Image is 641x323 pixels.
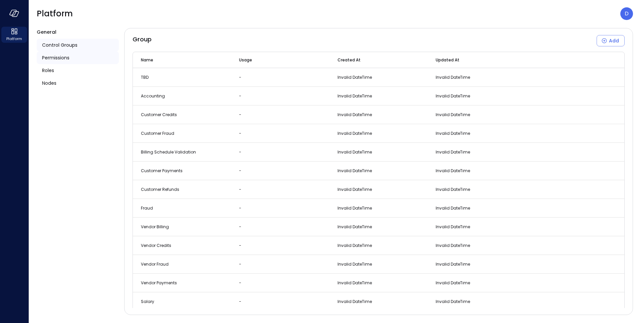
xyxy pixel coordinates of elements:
span: Invalid DateTime [436,243,470,248]
span: Invalid DateTime [436,280,470,286]
span: - [239,299,241,304]
span: Created At [338,57,361,63]
span: Roles [42,67,54,74]
span: - [239,74,241,80]
span: Billing Schedule Validation [141,149,196,155]
span: Usage [239,57,252,63]
span: - [239,187,241,192]
span: Invalid DateTime [338,205,372,211]
span: Invalid DateTime [436,93,470,99]
span: Customer Payments [141,168,183,174]
a: Permissions [37,51,119,64]
div: Add [609,37,619,45]
span: Accounting [141,93,165,99]
span: Invalid DateTime [436,168,470,174]
span: Invalid DateTime [436,261,470,267]
span: Invalid DateTime [338,224,372,230]
a: Nodes [37,77,119,89]
span: Invalid DateTime [338,280,372,286]
p: D [625,10,629,18]
span: Invalid DateTime [436,74,470,80]
span: Vendor Payments [141,280,177,286]
a: Control Groups [37,39,119,51]
span: - [239,205,241,211]
span: - [239,243,241,248]
span: Vendor Fraud [141,261,169,267]
span: Invalid DateTime [436,187,470,192]
span: Invalid DateTime [338,74,372,80]
span: Group [133,35,152,46]
span: Permissions [42,54,69,61]
span: Invalid DateTime [338,243,372,248]
span: - [239,93,241,99]
span: Invalid DateTime [338,299,372,304]
span: - [239,130,241,136]
span: Fraud [141,205,153,211]
span: Salary [141,299,154,304]
span: Invalid DateTime [338,93,372,99]
span: Invalid DateTime [436,149,470,155]
span: Invalid DateTime [338,187,372,192]
span: Nodes [42,79,56,87]
span: Invalid DateTime [338,112,372,117]
span: Platform [6,35,22,42]
span: Customer Refunds [141,187,179,192]
span: - [239,168,241,174]
span: Customer Fraud [141,130,174,136]
div: Dudu [620,7,633,20]
button: Add [597,35,625,46]
span: Customer Credits [141,112,177,117]
span: General [37,29,56,35]
span: - [239,224,241,230]
span: Updated At [436,57,459,63]
span: - [239,280,241,286]
span: Platform [37,8,73,19]
span: Invalid DateTime [338,149,372,155]
span: - [239,261,241,267]
span: Invalid DateTime [436,224,470,230]
span: Invalid DateTime [436,130,470,136]
span: - [239,112,241,117]
div: Platform [1,27,27,43]
span: Vendor Billing [141,224,169,230]
span: Name [141,57,153,63]
span: Invalid DateTime [436,112,470,117]
span: Invalid DateTime [436,299,470,304]
span: Invalid DateTime [338,168,372,174]
a: Roles [37,64,119,77]
span: TBD [141,74,149,80]
span: Invalid DateTime [338,130,372,136]
span: Control Groups [42,41,77,49]
span: Invalid DateTime [436,205,470,211]
span: Invalid DateTime [338,261,372,267]
span: - [239,149,241,155]
span: Vendor Credits [141,243,171,248]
